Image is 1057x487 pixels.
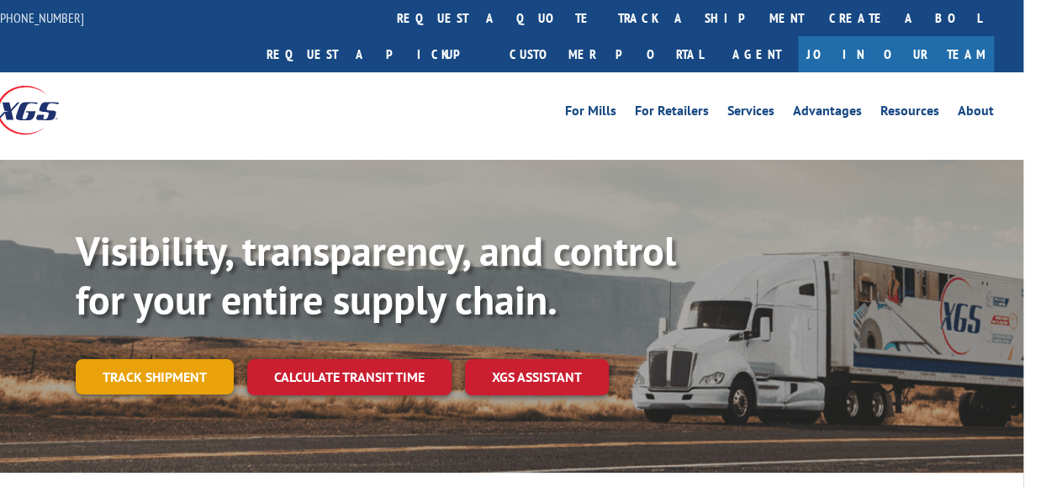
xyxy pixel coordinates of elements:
a: Track shipment [76,359,234,394]
a: Advantages [793,104,862,123]
a: About [958,104,994,123]
a: For Retailers [635,104,709,123]
a: Agent [716,36,798,72]
a: Customer Portal [497,36,716,72]
a: XGS ASSISTANT [465,359,609,395]
a: Services [727,104,774,123]
a: Resources [880,104,939,123]
b: Visibility, transparency, and control for your entire supply chain. [76,225,676,326]
a: Join Our Team [798,36,994,72]
a: Calculate transit time [247,359,452,395]
a: For Mills [565,104,616,123]
a: Request a pickup [254,36,497,72]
